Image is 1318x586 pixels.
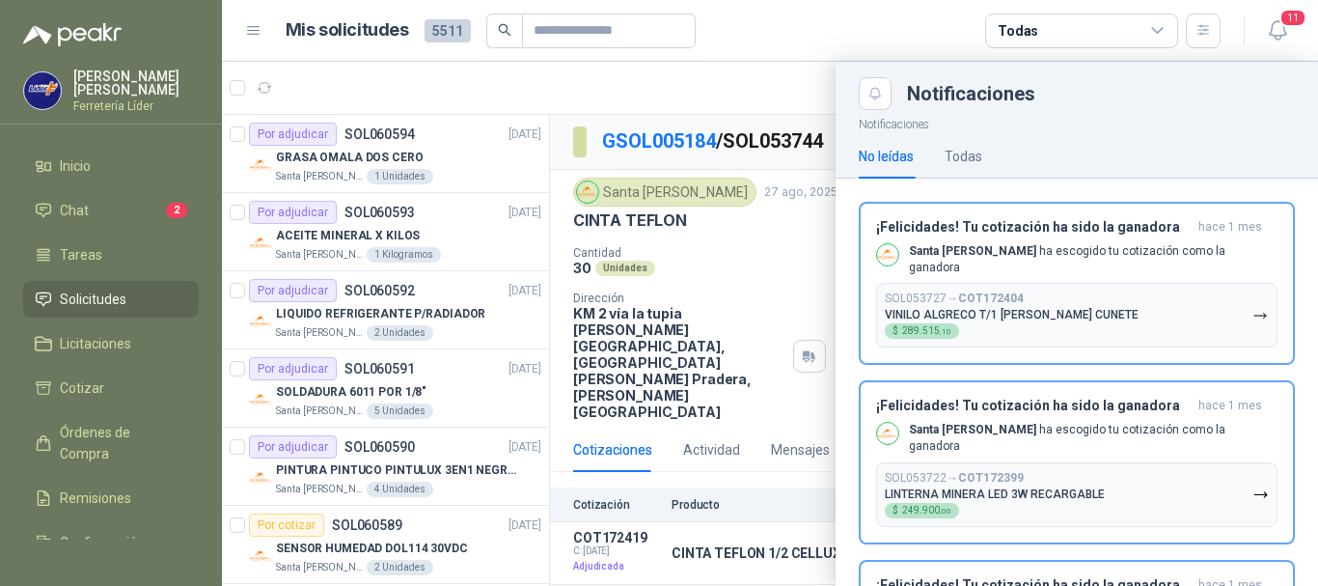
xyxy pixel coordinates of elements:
[1198,219,1262,236] span: hace 1 mes
[909,422,1277,455] p: ha escogido tu cotización como la ganadora
[23,237,199,273] a: Tareas
[877,244,898,265] img: Company Logo
[907,84,1295,103] div: Notificaciones
[286,16,409,44] h1: Mis solicitudes
[885,488,1105,501] p: LINTERNA MINERA LED 3W RECARGABLE
[885,308,1139,321] p: VINILO ALGRECO T/1 [PERSON_NAME] CUNETE
[23,480,199,516] a: Remisiones
[940,327,951,336] span: ,10
[60,155,91,177] span: Inicio
[60,377,104,399] span: Cotizar
[909,244,1036,258] b: Santa [PERSON_NAME]
[885,323,959,339] div: $
[885,292,1024,306] p: SOL053727 →
[836,110,1318,134] p: Notificaciones
[958,471,1024,485] b: COT172399
[877,423,898,444] img: Company Logo
[23,370,199,406] a: Cotizar
[902,506,951,516] span: 249.900
[23,148,199,184] a: Inicio
[24,72,61,109] img: Company Logo
[73,100,199,112] p: Ferretería Líder
[60,333,131,354] span: Licitaciones
[859,146,914,167] div: No leídas
[498,23,511,37] span: search
[23,414,199,472] a: Órdenes de Compra
[945,146,982,167] div: Todas
[885,471,1024,486] p: SOL053722 →
[859,202,1295,366] button: ¡Felicidades! Tu cotización ha sido la ganadorahace 1 mes Company LogoSanta [PERSON_NAME] ha esco...
[23,524,199,561] a: Configuración
[998,20,1038,42] div: Todas
[876,283,1277,348] button: SOL053727→COT172404VINILO ALGRECO T/1 [PERSON_NAME] CUNETE$289.515,10
[60,244,102,265] span: Tareas
[73,70,199,97] p: [PERSON_NAME] [PERSON_NAME]
[902,326,951,336] span: 289.515
[909,243,1277,276] p: ha escogido tu cotización como la ganadora
[1260,14,1295,48] button: 11
[876,219,1191,236] h3: ¡Felicidades! Tu cotización ha sido la ganadora
[885,503,959,518] div: $
[1279,9,1306,27] span: 11
[876,398,1191,414] h3: ¡Felicidades! Tu cotización ha sido la ganadora
[909,423,1036,436] b: Santa [PERSON_NAME]
[23,23,122,46] img: Logo peakr
[876,462,1277,527] button: SOL053722→COT172399LINTERNA MINERA LED 3W RECARGABLE$249.900,00
[958,292,1024,305] b: COT172404
[425,19,471,42] span: 5511
[60,200,89,221] span: Chat
[60,532,145,553] span: Configuración
[60,422,180,464] span: Órdenes de Compra
[859,380,1295,544] button: ¡Felicidades! Tu cotización ha sido la ganadorahace 1 mes Company LogoSanta [PERSON_NAME] ha esco...
[23,281,199,318] a: Solicitudes
[23,192,199,229] a: Chat2
[859,77,892,110] button: Close
[1198,398,1262,414] span: hace 1 mes
[166,203,187,218] span: 2
[23,325,199,362] a: Licitaciones
[60,289,126,310] span: Solicitudes
[940,507,951,516] span: ,00
[60,488,131,509] span: Remisiones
